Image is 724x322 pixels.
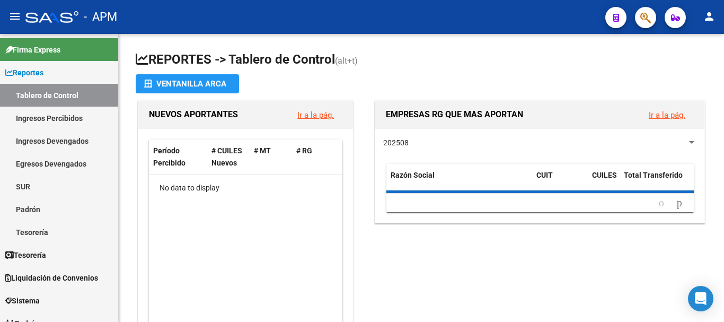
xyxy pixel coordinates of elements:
[136,51,707,69] h1: REPORTES -> Tablero de Control
[149,140,207,175] datatable-header-cell: Período Percibido
[289,105,342,125] button: Ir a la pág.
[254,146,271,155] span: # MT
[153,146,186,167] span: Período Percibido
[383,138,409,147] span: 202508
[703,10,716,23] mat-icon: person
[296,146,312,155] span: # RG
[386,164,532,199] datatable-header-cell: Razón Social
[297,110,334,120] a: Ir a la pág.
[5,272,98,284] span: Liquidación de Convenios
[536,171,553,179] span: CUIT
[144,74,231,93] div: Ventanilla ARCA
[654,197,669,209] a: go to previous page
[149,175,342,202] div: No data to display
[207,140,250,175] datatable-header-cell: # CUILES Nuevos
[672,197,687,209] a: go to next page
[8,10,21,23] mat-icon: menu
[5,249,46,261] span: Tesorería
[640,105,694,125] button: Ir a la pág.
[149,109,238,119] span: NUEVOS APORTANTES
[5,44,60,56] span: Firma Express
[211,146,242,167] span: # CUILES Nuevos
[335,56,358,66] span: (alt+t)
[386,109,523,119] span: EMPRESAS RG QUE MAS APORTAN
[592,171,617,179] span: CUILES
[588,164,620,199] datatable-header-cell: CUILES
[532,164,588,199] datatable-header-cell: CUIT
[292,140,334,175] datatable-header-cell: # RG
[84,5,117,29] span: - APM
[5,67,43,79] span: Reportes
[620,164,694,199] datatable-header-cell: Total Transferido
[250,140,292,175] datatable-header-cell: # MT
[391,171,435,179] span: Razón Social
[624,171,683,179] span: Total Transferido
[5,295,40,307] span: Sistema
[649,110,685,120] a: Ir a la pág.
[136,74,239,93] button: Ventanilla ARCA
[688,286,713,311] div: Open Intercom Messenger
